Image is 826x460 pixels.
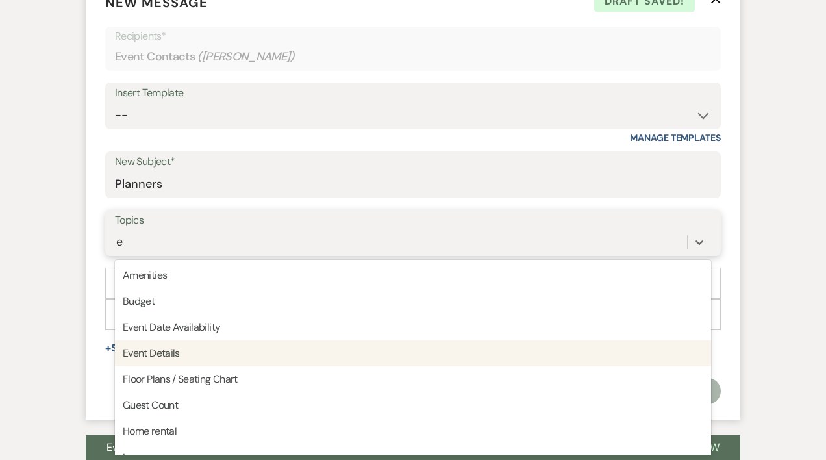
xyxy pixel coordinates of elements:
[115,44,711,70] div: Event Contacts
[115,262,711,288] div: Amenities
[115,153,711,172] label: New Subject*
[115,366,711,392] div: Floor Plans / Seating Chart
[115,288,711,314] div: Budget
[630,132,721,144] a: Manage Templates
[115,340,711,366] div: Event Details
[105,343,111,353] span: +
[106,441,169,454] span: Event Inquiry
[86,435,673,460] button: Event Inquiry
[115,84,711,103] div: Insert Template
[115,314,711,340] div: Event Date Availability
[115,28,711,45] p: Recipients*
[115,211,711,230] label: Topics
[197,48,295,66] span: ( [PERSON_NAME] )
[115,392,711,418] div: Guest Count
[105,343,154,353] button: Share
[115,418,711,444] div: Home rental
